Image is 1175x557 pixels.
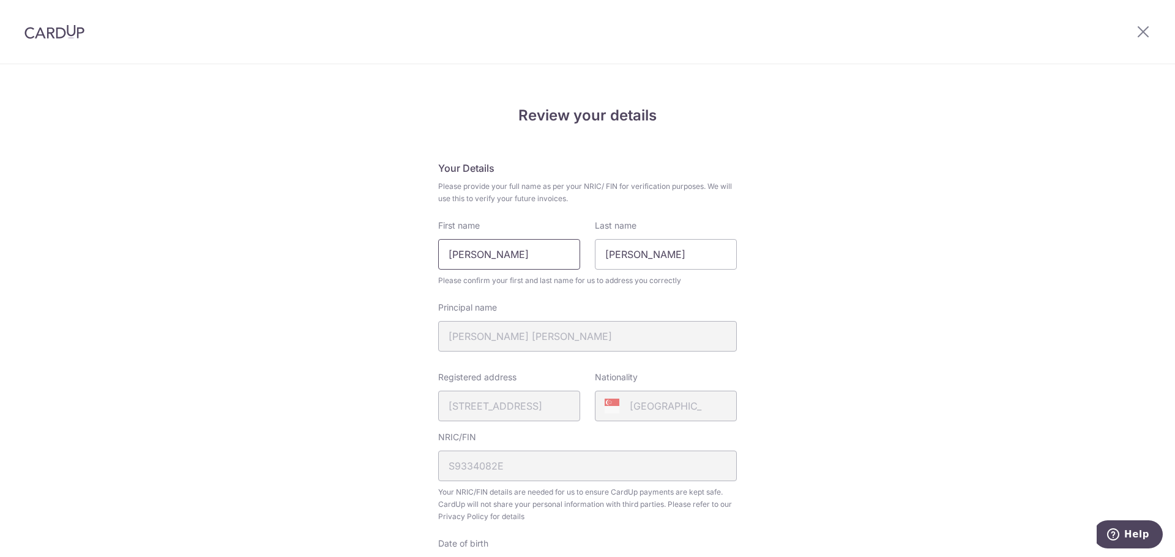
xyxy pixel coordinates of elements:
label: First name [438,219,480,232]
img: CardUp [24,24,84,39]
label: Registered address [438,371,517,383]
input: Last name [595,239,737,270]
h4: Review your details [438,105,737,127]
span: Please confirm your first and last name for us to address you correctly [438,275,737,287]
h5: Your Details [438,161,737,175]
label: NRIC/FIN [438,431,476,443]
span: Please provide your full name as per your NRIC/ FIN for verification purposes. We will use this t... [438,180,737,205]
label: Last name [595,219,636,232]
label: Nationality [595,371,638,383]
span: Your NRIC/FIN details are needed for us to ensure CardUp payments are kept safe. CardUp will not ... [438,486,737,523]
label: Date of birth [438,537,488,550]
iframe: Opens a widget where you can find more information [1097,520,1163,551]
label: Principal name [438,301,497,314]
input: First Name [438,239,580,270]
